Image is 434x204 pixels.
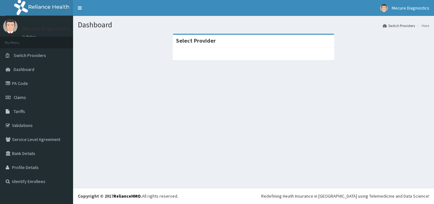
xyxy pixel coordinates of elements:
h1: Dashboard [78,21,429,29]
span: Switch Providers [14,53,46,58]
div: Redefining Heath Insurance in [GEOGRAPHIC_DATA] using Telemedicine and Data Science! [261,193,429,199]
strong: Select Provider [176,37,216,44]
a: Switch Providers [383,23,415,28]
li: Here [416,23,429,28]
a: Online [22,35,37,39]
span: Mecure Diagnostics [392,5,429,11]
footer: All rights reserved. [73,188,434,204]
span: Dashboard [14,67,34,72]
img: User Image [3,19,17,33]
p: Mecure Diagnostics [22,26,70,32]
strong: Copyright © 2017 . [78,193,142,199]
img: User Image [380,4,388,12]
span: Claims [14,95,26,100]
span: Tariffs [14,109,25,114]
a: RelianceHMO [113,193,141,199]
